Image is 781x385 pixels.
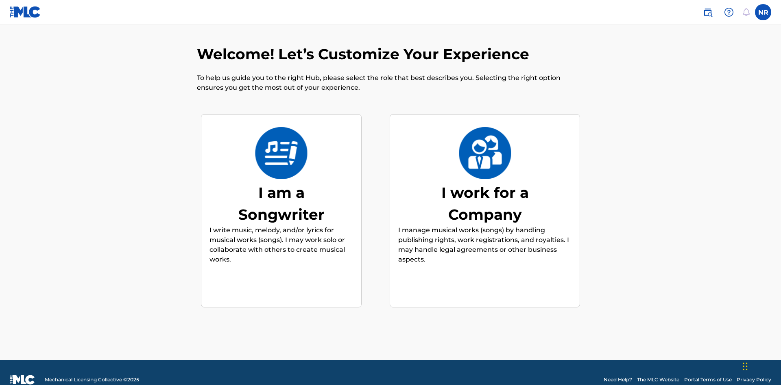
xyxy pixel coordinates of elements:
iframe: Chat Widget [740,346,781,385]
span: Mechanical Licensing Collective © 2025 [45,376,139,383]
a: Public Search [700,4,716,20]
img: search [703,7,713,17]
a: Need Help? [604,376,632,383]
img: I am a Songwriter [255,127,308,179]
p: I manage musical works (songs) by handling publishing rights, work registrations, and royalties. ... [398,225,572,264]
p: To help us guide you to the right Hub, please select the role that best describes you. Selecting ... [197,73,584,93]
a: Portal Terms of Use [684,376,732,383]
div: I am a Songwriter [220,182,343,225]
div: User Menu [755,4,771,20]
img: help [724,7,734,17]
img: MLC Logo [10,6,41,18]
div: I work for a Company [424,182,546,225]
div: Help [721,4,737,20]
a: Privacy Policy [737,376,771,383]
div: I am a SongwriterI am a SongwriterI write music, melody, and/or lyrics for musical works (songs).... [201,114,362,308]
a: The MLC Website [637,376,679,383]
img: I work for a Company [458,127,512,179]
div: Notifications [742,8,750,16]
h2: Welcome! Let’s Customize Your Experience [197,45,533,63]
div: I work for a CompanyI work for a CompanyI manage musical works (songs) by handling publishing rig... [390,114,580,308]
p: I write music, melody, and/or lyrics for musical works (songs). I may work solo or collaborate wi... [209,225,353,264]
img: logo [10,375,35,385]
div: Drag [743,354,748,379]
